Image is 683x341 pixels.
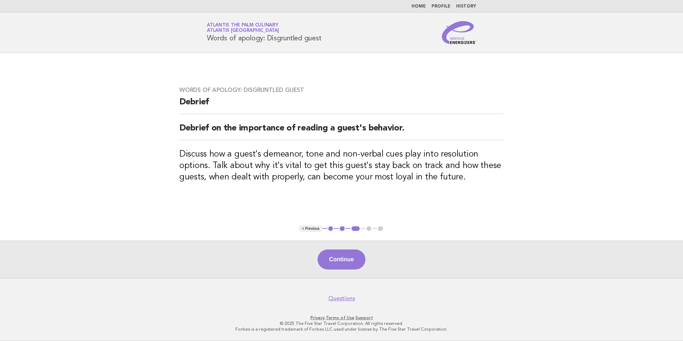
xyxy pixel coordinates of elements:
[310,315,325,320] a: Privacy
[442,21,476,44] img: Service Energizers
[207,23,321,42] h1: Words of apology: Disgruntled guest
[355,315,373,320] a: Support
[179,149,504,183] h3: Discuss how a guest's demeanor, tone and non-verbal cues play into resolution options. Talk about...
[456,4,476,9] a: History
[339,225,346,232] button: 2
[326,315,354,320] a: Terms of Use
[123,315,560,321] p: · ·
[207,23,279,33] a: Atlantis The Palm CulinaryAtlantis [GEOGRAPHIC_DATA]
[207,29,279,33] span: Atlantis [GEOGRAPHIC_DATA]
[179,123,504,140] h2: Debrief on the importance of reading a guest's behavior.
[412,4,426,9] a: Home
[432,4,450,9] a: Profile
[350,225,361,232] button: 3
[123,326,560,332] p: Forbes is a registered trademark of Forbes LLC used under license by The Five Star Travel Corpora...
[179,87,504,94] h3: Words of apology: Disgruntled guest
[318,249,365,270] button: Continue
[327,225,334,232] button: 1
[179,97,504,114] h2: Debrief
[123,321,560,326] p: © 2025 The Five Star Travel Corporation. All rights reserved.
[299,225,322,232] button: < Previous
[328,295,355,302] a: Questions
